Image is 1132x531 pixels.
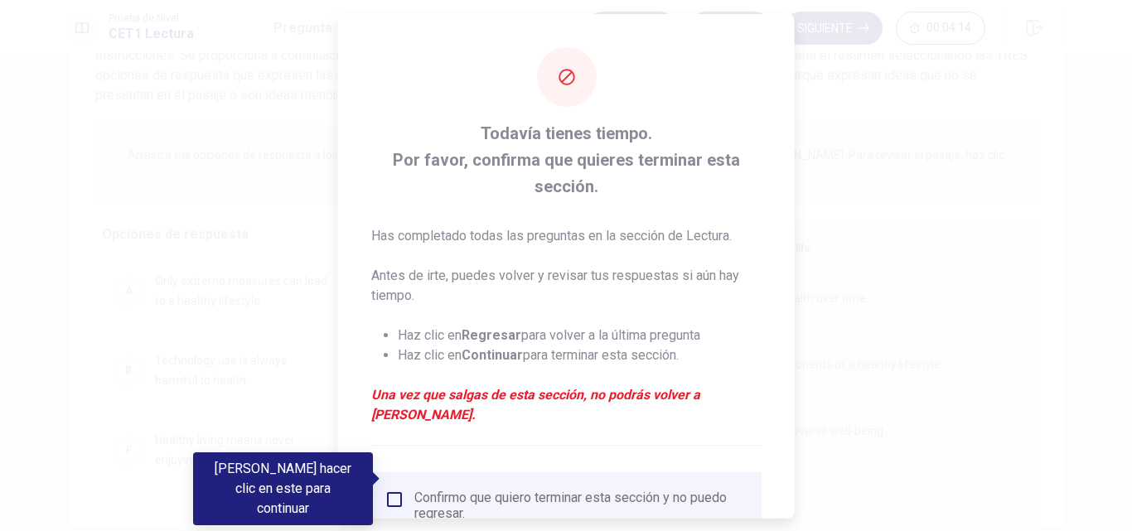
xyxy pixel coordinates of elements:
strong: Continuar [462,346,523,362]
div: Confirmo que quiero terminar esta sección y no puedo regresar. [414,489,748,520]
em: Una vez que salgas de esta sección, no podrás volver a [PERSON_NAME]. [371,384,762,424]
p: Has completado todas las preguntas en la sección de Lectura. [371,225,762,245]
span: Debes hacer clic en este para continuar [385,489,404,509]
div: [PERSON_NAME] hacer clic en este para continuar [193,452,373,525]
li: Haz clic en para terminar esta sección. [398,345,762,364]
p: Antes de irte, puedes volver y revisar tus respuestas si aún hay tiempo. [371,265,762,305]
li: Haz clic en para volver a la última pregunta [398,325,762,345]
strong: Regresar [462,326,521,342]
span: Todavía tienes tiempo. Por favor, confirma que quieres terminar esta sección. [371,119,762,199]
